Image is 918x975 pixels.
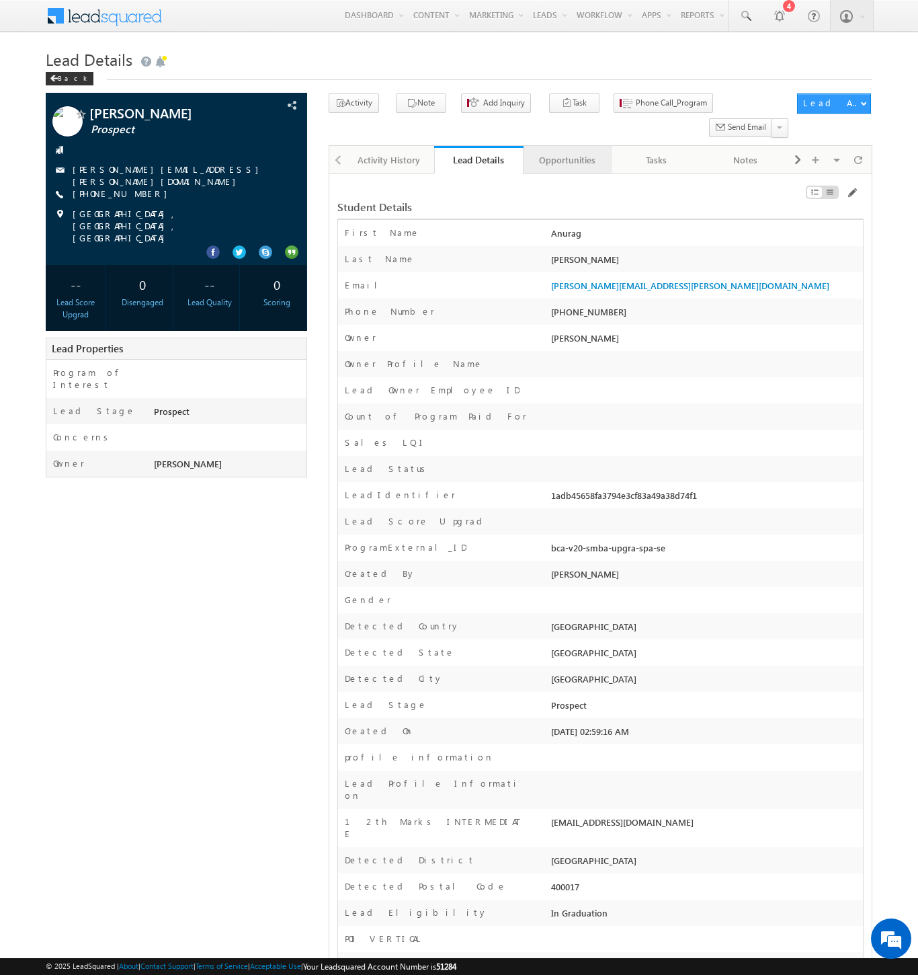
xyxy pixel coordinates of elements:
[53,366,140,391] label: Program of Interest
[548,489,863,508] div: 1adb45658fa3794e3cf83a49a38d74f1
[701,146,790,174] a: Notes
[712,152,778,168] div: Notes
[53,405,136,417] label: Lead Stage
[89,106,251,120] span: [PERSON_NAME]
[345,751,494,763] label: profile information
[52,106,83,141] img: Profile photo
[250,272,303,297] div: 0
[23,71,56,88] img: d_60004797649_company_0_60004797649
[436,962,456,972] span: 51284
[551,332,619,344] span: [PERSON_NAME]
[345,777,528,802] label: Lead Profile Information
[183,414,244,432] em: Start Chat
[548,620,863,639] div: [GEOGRAPHIC_DATA]
[345,515,487,527] label: Lead Score Upgrad
[709,118,772,138] button: Send Email
[250,962,301,970] a: Acceptable Use
[116,297,169,309] div: Disengaged
[46,72,93,85] div: Back
[549,93,599,113] button: Task
[345,279,388,291] label: Email
[548,227,863,245] div: Anurag
[345,384,519,396] label: Lead Owner Employee ID
[73,163,265,187] a: [PERSON_NAME][EMAIL_ADDRESS][PERSON_NAME][DOMAIN_NAME]
[53,431,113,443] label: Concerns
[70,71,226,88] div: Chat with us now
[636,97,707,109] span: Phone Call_Program
[345,620,460,632] label: Detected Country
[345,646,455,658] label: Detected State
[612,146,701,174] a: Tasks
[151,405,306,424] div: Prospect
[183,272,237,297] div: --
[345,725,414,737] label: Created On
[803,97,860,109] div: Lead Actions
[434,146,523,174] a: Lead Details
[444,153,513,166] div: Lead Details
[17,124,245,403] textarea: Type your message and hit 'Enter'
[345,227,420,239] label: First Name
[337,201,683,213] div: Student Details
[548,725,863,744] div: [DATE] 02:59:16 AM
[797,93,871,114] button: Lead Actions
[73,208,283,244] span: [GEOGRAPHIC_DATA], [GEOGRAPHIC_DATA], [GEOGRAPHIC_DATA]
[91,123,252,136] span: Prospect
[49,272,102,297] div: --
[345,541,466,553] label: ProgramExternal_ID
[548,854,863,873] div: [GEOGRAPHIC_DATA]
[548,253,863,272] div: [PERSON_NAME]
[345,880,507,892] label: Detected Postal Code
[548,880,863,899] div: 400017
[548,672,863,691] div: [GEOGRAPHIC_DATA]
[220,7,253,39] div: Minimize live chat window
[116,272,169,297] div: 0
[345,489,456,501] label: LeadIdentifier
[728,121,766,133] span: Send Email
[345,699,427,711] label: Lead Stage
[345,436,427,448] label: Sales LQI
[53,457,85,469] label: Owner
[548,541,863,560] div: bca-v20-smba-upgra-spa-se
[614,93,713,113] button: Phone Call_Program
[345,594,391,606] label: Gender
[46,71,100,83] a: Back
[329,93,379,113] button: Activity
[345,933,423,945] label: POI VERTICAL
[303,962,456,972] span: Your Leadsquared Account Number is
[396,93,446,113] button: Note
[461,93,531,113] button: Add Inquiry
[49,297,102,321] div: Lead Score Upgrad
[345,305,435,317] label: Phone Number
[524,146,612,174] a: Opportunities
[345,816,528,840] label: 12th Marks INTERMEDIATE
[551,280,829,291] a: [PERSON_NAME][EMAIL_ADDRESS][PERSON_NAME][DOMAIN_NAME]
[140,962,194,970] a: Contact Support
[345,906,488,919] label: Lead Eligibility
[356,152,422,168] div: Activity History
[345,253,415,265] label: Last Name
[154,458,222,469] span: [PERSON_NAME]
[345,331,376,344] label: Owner
[534,152,600,168] div: Opportunities
[73,188,174,201] span: [PHONE_NUMBER]
[345,463,430,475] label: Lead Status
[548,816,863,834] div: [EMAIL_ADDRESS][DOMAIN_NAME]
[183,297,237,309] div: Lead Quality
[623,152,689,168] div: Tasks
[52,342,123,355] span: Lead Properties
[345,672,444,685] label: Detected City
[345,568,416,580] label: Created By
[345,854,475,866] label: Detected District
[345,146,434,174] a: Activity History
[46,960,456,973] span: © 2025 LeadSquared | | | | |
[250,297,303,309] div: Scoring
[119,962,138,970] a: About
[46,48,132,70] span: Lead Details
[345,410,527,422] label: Count of Program Paid For
[548,646,863,665] div: [GEOGRAPHIC_DATA]
[548,568,863,586] div: [PERSON_NAME]
[196,962,248,970] a: Terms of Service
[345,358,483,370] label: Owner Profile Name
[548,906,863,925] div: In Graduation
[483,97,525,109] span: Add Inquiry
